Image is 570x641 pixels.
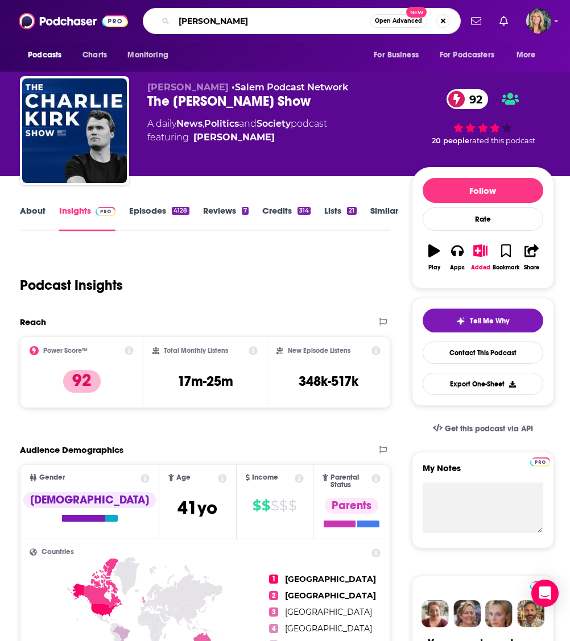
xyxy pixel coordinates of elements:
span: 92 [458,89,488,109]
div: 92 20 peoplerated this podcast [412,82,554,152]
a: InsightsPodchaser Pro [59,205,115,231]
span: $ [279,497,287,515]
button: Share [520,237,543,278]
span: [GEOGRAPHIC_DATA] [285,574,376,584]
span: [GEOGRAPHIC_DATA] [285,607,372,617]
div: Search podcasts, credits, & more... [143,8,461,34]
button: open menu [509,44,550,66]
label: My Notes [423,463,543,482]
span: Gender [39,474,65,481]
h3: 17m-25m [177,373,233,390]
img: Podchaser Pro [96,207,115,216]
button: Added [469,237,492,278]
span: New [406,7,427,18]
a: Credits314 [262,205,311,231]
span: Parental Status [331,474,370,489]
button: Export One-Sheet [423,373,543,395]
input: Search podcasts, credits, & more... [174,12,370,30]
span: Countries [42,548,74,556]
div: Play [428,264,440,271]
span: [GEOGRAPHIC_DATA] [285,623,372,634]
img: Podchaser Pro [530,457,550,467]
button: Bookmark [492,237,520,278]
div: 314 [298,207,311,215]
button: Follow [423,178,543,203]
button: Open AdvancedNew [370,14,427,28]
a: Show notifications dropdown [466,11,486,31]
button: tell me why sparkleTell Me Why [423,309,543,332]
div: 21 [347,207,356,215]
img: The Charlie Kirk Show [22,78,127,183]
span: [PERSON_NAME] [147,82,229,93]
img: Jules Profile [485,600,513,627]
img: Barbara Profile [453,600,481,627]
img: User Profile [526,9,551,34]
img: Podchaser Pro [530,581,550,590]
span: 41 yo [177,497,217,519]
div: A daily podcast [147,117,327,144]
h2: New Episode Listens [288,347,350,355]
div: Rate [423,207,543,231]
img: Jon Profile [517,600,544,627]
span: Income [252,474,278,481]
a: Pro website [530,580,550,590]
div: Open Intercom Messenger [531,580,559,607]
span: , [203,118,204,129]
div: 7 [242,207,249,215]
a: Show notifications dropdown [495,11,513,31]
button: Show profile menu [526,9,551,34]
img: Podchaser - Follow, Share and Rate Podcasts [19,10,128,32]
span: Get this podcast via API [445,424,533,434]
span: For Business [374,47,419,63]
div: Added [471,264,490,271]
a: News [176,118,203,129]
button: open menu [432,44,511,66]
span: $ [288,497,296,515]
div: Share [524,264,539,271]
h2: Total Monthly Listens [164,347,228,355]
div: 4128 [172,207,189,215]
a: Lists21 [324,205,356,231]
button: open menu [366,44,433,66]
button: open menu [119,44,183,66]
span: 20 people [432,136,469,145]
img: tell me why sparkle [456,317,465,326]
span: Tell Me Why [470,317,509,326]
span: [GEOGRAPHIC_DATA] [285,590,376,601]
a: Pro website [530,456,550,467]
span: rated this podcast [469,136,535,145]
a: Charts [75,44,114,66]
a: Contact This Podcast [423,342,543,364]
span: Open Advanced [375,18,422,24]
span: Monitoring [127,47,168,63]
h2: Reach [20,317,46,327]
span: $ [262,497,270,515]
div: Bookmark [493,264,519,271]
img: Sydney Profile [422,600,449,627]
a: Charlie Kirk [193,131,275,144]
div: Apps [450,264,465,271]
span: featuring [147,131,327,144]
span: $ [253,497,261,515]
h2: Power Score™ [43,347,88,355]
span: Charts [82,47,107,63]
span: 2 [269,591,278,600]
span: More [517,47,536,63]
a: Salem Podcast Network [235,82,348,93]
div: [DEMOGRAPHIC_DATA] [23,492,156,508]
button: open menu [20,44,76,66]
span: • [232,82,348,93]
span: 1 [269,575,278,584]
span: 4 [269,624,278,633]
a: Get this podcast via API [424,415,542,443]
a: Politics [204,118,239,129]
a: Episodes4128 [129,205,189,231]
span: $ [271,497,279,515]
a: 92 [447,89,488,109]
button: Apps [445,237,469,278]
p: 92 [63,370,101,393]
span: Logged in as lisa.beech [526,9,551,34]
h1: Podcast Insights [20,277,123,294]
